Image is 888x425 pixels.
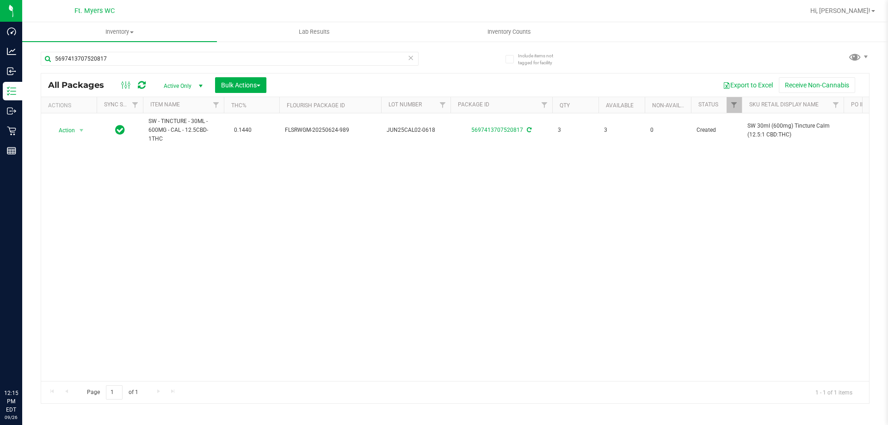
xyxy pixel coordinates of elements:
[851,101,865,108] a: PO ID
[74,7,115,15] span: Ft. Myers WC
[810,7,870,14] span: Hi, [PERSON_NAME]!
[104,101,140,108] a: Sync Status
[407,52,414,64] span: Clear
[471,127,523,133] a: 5697413707520817
[717,77,779,93] button: Export to Excel
[698,101,718,108] a: Status
[41,52,419,66] input: Search Package ID, Item Name, SKU, Lot or Part Number...
[808,385,860,399] span: 1 - 1 of 1 items
[286,28,342,36] span: Lab Results
[537,97,552,113] a: Filter
[215,77,266,93] button: Bulk Actions
[79,385,146,400] span: Page of 1
[558,126,593,135] span: 3
[4,389,18,414] p: 12:15 PM EDT
[150,101,180,108] a: Item Name
[606,102,634,109] a: Available
[828,97,844,113] a: Filter
[50,124,75,137] span: Action
[7,67,16,76] inline-svg: Inbound
[7,27,16,36] inline-svg: Dashboard
[76,124,87,137] span: select
[747,122,838,139] span: SW 30ml (600mg) Tincture Calm (12.5:1 CBD:THC)
[387,126,445,135] span: JUN25CAL02-0618
[148,117,218,144] span: SW - TINCTURE - 30ML - 600MG - CAL - 12.5CBD-1THC
[7,146,16,155] inline-svg: Reports
[221,81,260,89] span: Bulk Actions
[115,123,125,136] span: In Sync
[525,127,531,133] span: Sync from Compliance System
[4,414,18,421] p: 09/26
[7,47,16,56] inline-svg: Analytics
[518,52,564,66] span: Include items not tagged for facility
[22,22,217,42] a: Inventory
[22,28,217,36] span: Inventory
[7,126,16,136] inline-svg: Retail
[749,101,819,108] a: Sku Retail Display Name
[458,101,489,108] a: Package ID
[287,102,345,109] a: Flourish Package ID
[412,22,606,42] a: Inventory Counts
[779,77,855,93] button: Receive Non-Cannabis
[106,385,123,400] input: 1
[604,126,639,135] span: 3
[475,28,543,36] span: Inventory Counts
[217,22,412,42] a: Lab Results
[435,97,450,113] a: Filter
[229,123,256,137] span: 0.1440
[7,86,16,96] inline-svg: Inventory
[231,102,247,109] a: THC%
[388,101,422,108] a: Lot Number
[727,97,742,113] a: Filter
[9,351,37,379] iframe: Resource center
[650,126,685,135] span: 0
[48,80,113,90] span: All Packages
[209,97,224,113] a: Filter
[285,126,376,135] span: FLSRWGM-20250624-989
[697,126,736,135] span: Created
[7,106,16,116] inline-svg: Outbound
[128,97,143,113] a: Filter
[652,102,693,109] a: Non-Available
[560,102,570,109] a: Qty
[48,102,93,109] div: Actions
